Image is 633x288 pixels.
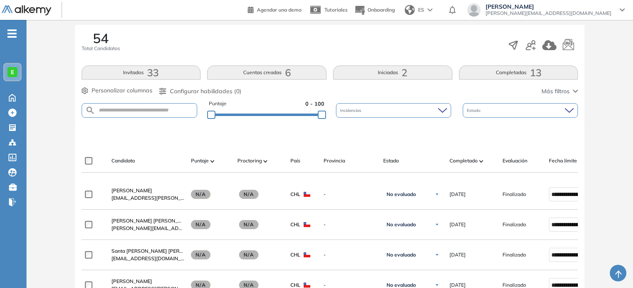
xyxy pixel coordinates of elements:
[333,65,452,80] button: Iniciadas2
[191,250,211,259] span: N/A
[324,251,377,259] span: -
[111,248,209,254] span: Santa [PERSON_NAME] [PERSON_NAME]
[503,157,527,165] span: Evaluación
[467,107,482,114] span: Estado
[383,157,399,165] span: Estado
[257,7,302,13] span: Agendar una demo
[111,187,184,194] a: [PERSON_NAME]
[290,191,300,198] span: CHL
[82,86,152,95] button: Personalizar columnas
[435,222,440,227] img: Ícono de flecha
[304,252,310,257] img: CHL
[159,87,242,96] button: Configurar habilidades (0)
[387,221,416,228] span: No evaluado
[237,157,262,165] span: Proctoring
[304,283,310,288] img: CHL
[305,100,324,108] span: 0 - 100
[541,87,570,96] span: Más filtros
[191,220,211,229] span: N/A
[459,65,578,80] button: Completadas13
[340,107,363,114] span: Incidencias
[541,87,578,96] button: Más filtros
[503,221,526,228] span: Finalizado
[2,5,51,16] img: Logo
[435,252,440,257] img: Ícono de flecha
[503,251,526,259] span: Finalizado
[111,187,152,194] span: [PERSON_NAME]
[85,105,95,116] img: SEARCH_ALT
[248,4,302,14] a: Agendar una demo
[170,87,242,96] span: Configurar habilidades (0)
[503,191,526,198] span: Finalizado
[479,160,483,162] img: [missing "en.ARROW_ALT" translation]
[92,86,152,95] span: Personalizar columnas
[7,33,17,34] i: -
[304,192,310,197] img: CHL
[549,157,577,165] span: Fecha límite
[304,222,310,227] img: CHL
[239,220,259,229] span: N/A
[111,217,184,225] a: [PERSON_NAME] [PERSON_NAME]
[324,157,345,165] span: Provincia
[324,191,377,198] span: -
[11,69,14,75] span: E
[209,100,227,108] span: Puntaje
[449,157,478,165] span: Completado
[336,103,451,118] div: Incidencias
[111,157,135,165] span: Candidato
[207,65,326,80] button: Cuentas creadas6
[239,190,259,199] span: N/A
[324,221,377,228] span: -
[290,157,300,165] span: País
[367,7,395,13] span: Onboarding
[486,3,611,10] span: [PERSON_NAME]
[82,65,201,80] button: Invitados33
[210,160,215,162] img: [missing "en.ARROW_ALT" translation]
[239,250,259,259] span: N/A
[111,247,184,255] a: Santa [PERSON_NAME] [PERSON_NAME]
[418,6,424,14] span: ES
[191,190,211,199] span: N/A
[435,192,440,197] img: Ícono de flecha
[435,283,440,288] img: Ícono de flecha
[263,160,268,162] img: [missing "en.ARROW_ALT" translation]
[93,31,109,45] span: 54
[191,157,209,165] span: Puntaje
[111,194,184,202] span: [EMAIL_ADDRESS][PERSON_NAME][DOMAIN_NAME]
[449,191,466,198] span: [DATE]
[111,225,184,232] span: [PERSON_NAME][EMAIL_ADDRESS][PERSON_NAME][DOMAIN_NAME]
[486,10,611,17] span: [PERSON_NAME][EMAIL_ADDRESS][DOMAIN_NAME]
[290,221,300,228] span: CHL
[449,251,466,259] span: [DATE]
[111,218,194,224] span: [PERSON_NAME] [PERSON_NAME]
[324,7,348,13] span: Tutoriales
[82,45,120,52] span: Total Candidatos
[354,1,395,19] button: Onboarding
[111,278,184,285] a: [PERSON_NAME]
[387,252,416,258] span: No evaluado
[428,8,432,12] img: arrow
[463,103,578,118] div: Estado
[111,278,152,284] span: [PERSON_NAME]
[290,251,300,259] span: CHL
[387,191,416,198] span: No evaluado
[449,221,466,228] span: [DATE]
[111,255,184,262] span: [EMAIL_ADDRESS][DOMAIN_NAME]
[405,5,415,15] img: world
